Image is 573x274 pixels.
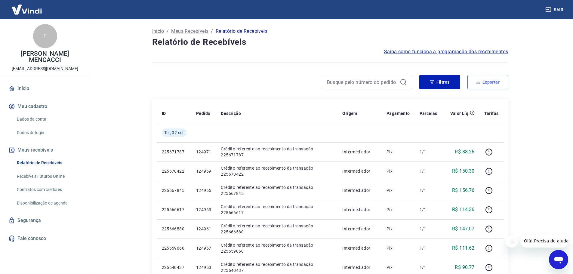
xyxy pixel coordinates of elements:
[420,226,437,232] p: 1/1
[162,226,186,232] p: 225666580
[162,110,166,116] p: ID
[196,207,211,213] p: 124963
[162,245,186,251] p: 225659060
[5,51,85,63] p: [PERSON_NAME] MENCACCI
[342,149,377,155] p: Intermediador
[162,264,186,270] p: 225640437
[420,187,437,193] p: 1/1
[387,264,410,270] p: Pix
[420,110,437,116] p: Parcelas
[387,226,410,232] p: Pix
[452,187,475,194] p: R$ 156,76
[152,36,508,48] h4: Relatório de Recebíveis
[196,264,211,270] p: 124953
[420,168,437,174] p: 1/1
[384,48,508,55] a: Saiba como funciona a programação dos recebimentos
[506,236,518,248] iframe: Fechar mensagem
[7,232,83,245] a: Fale conosco
[544,4,566,15] button: Sair
[342,245,377,251] p: Intermediador
[387,187,410,193] p: Pix
[221,184,333,196] p: Crédito referente ao recebimento da transação 225667845
[419,75,460,89] button: Filtros
[221,165,333,177] p: Crédito referente ao recebimento da transação 225670422
[342,264,377,270] p: Intermediador
[455,264,474,271] p: R$ 90,77
[221,204,333,216] p: Crédito referente ao recebimento da transação 225666617
[221,261,333,273] p: Crédito referente ao recebimento da transação 225640437
[452,225,475,232] p: R$ 147,07
[7,214,83,227] a: Segurança
[342,226,377,232] p: Intermediador
[221,223,333,235] p: Crédito referente ao recebimento da transação 225666580
[387,245,410,251] p: Pix
[4,4,51,9] span: Olá! Precisa de ajuda?
[549,250,568,269] iframe: Botão para abrir a janela de mensagens
[171,28,208,35] a: Meus Recebíveis
[14,183,83,196] a: Contratos com credores
[7,0,46,19] img: Vindi
[162,207,186,213] p: 225666617
[14,157,83,169] a: Relatório de Recebíveis
[387,110,410,116] p: Pagamento
[14,170,83,183] a: Recebíveis Futuros Online
[167,28,169,35] p: /
[520,234,568,248] iframe: Mensagem da empresa
[7,100,83,113] button: Meu cadastro
[387,168,410,174] p: Pix
[196,187,211,193] p: 124965
[342,168,377,174] p: Intermediador
[327,78,397,87] input: Busque pelo número do pedido
[221,146,333,158] p: Crédito referente ao recebimento da transação 225671787
[420,264,437,270] p: 1/1
[467,75,508,89] button: Exportar
[216,28,267,35] p: Relatório de Recebíveis
[12,66,78,72] p: [EMAIL_ADDRESS][DOMAIN_NAME]
[196,226,211,232] p: 124961
[7,82,83,95] a: Início
[420,149,437,155] p: 1/1
[455,148,474,155] p: R$ 88,26
[162,168,186,174] p: 225670422
[196,110,210,116] p: Pedido
[452,168,475,175] p: R$ 150,30
[196,245,211,251] p: 124957
[211,28,213,35] p: /
[452,206,475,213] p: R$ 114,36
[152,28,164,35] a: Início
[196,149,211,155] p: 124971
[14,127,83,139] a: Dados de login
[162,187,186,193] p: 225667845
[162,149,186,155] p: 225671787
[342,207,377,213] p: Intermediador
[221,110,241,116] p: Descrição
[342,187,377,193] p: Intermediador
[387,149,410,155] p: Pix
[33,24,57,48] div: F
[164,130,184,136] span: Ter, 02 set
[450,110,470,116] p: Valor Líq.
[14,197,83,209] a: Disponibilização de agenda
[221,242,333,254] p: Crédito referente ao recebimento da transação 225659060
[420,207,437,213] p: 1/1
[452,245,475,252] p: R$ 111,62
[387,207,410,213] p: Pix
[420,245,437,251] p: 1/1
[196,168,211,174] p: 124969
[7,143,83,157] button: Meus recebíveis
[14,113,83,125] a: Dados da conta
[342,110,357,116] p: Origem
[484,110,499,116] p: Tarifas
